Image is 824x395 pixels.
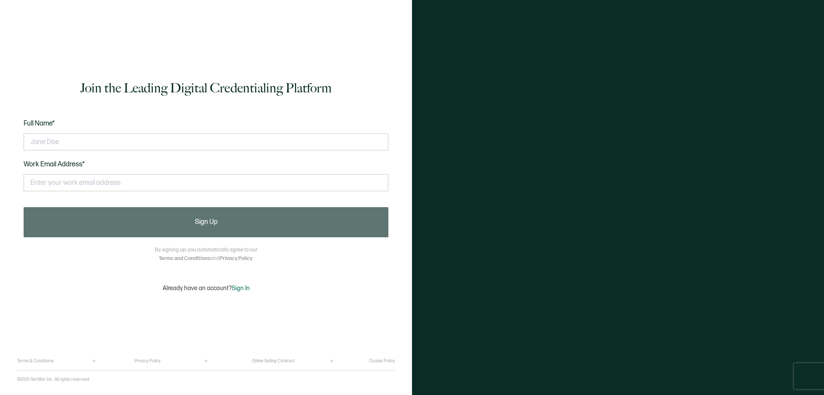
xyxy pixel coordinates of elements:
button: Sign Up [24,207,388,237]
h1: Join the Leading Digital Credentialing Platform [80,80,332,97]
span: Full Name* [24,119,55,128]
a: Privacy Policy [134,358,161,364]
p: ©2025 Sertifier Inc.. All rights reserved. [17,377,90,382]
a: Terms and Conditions [159,255,211,262]
input: Jane Doe [24,133,388,150]
span: Sign Up [195,219,218,226]
span: Work Email Address* [24,160,85,168]
p: Already have an account? [163,285,250,292]
a: Terms & Conditions [17,358,54,364]
span: Sign In [232,285,250,292]
a: Online Selling Contract [252,358,294,364]
p: By signing up, you automatically agree to our and . [155,246,257,263]
a: Cookie Policy [369,358,395,364]
input: Enter your work email address [24,174,388,191]
a: Privacy Policy [220,255,252,262]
